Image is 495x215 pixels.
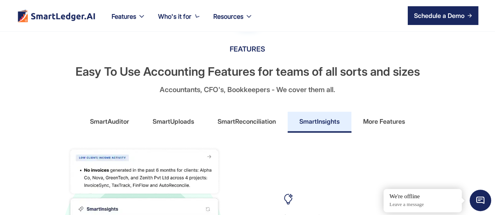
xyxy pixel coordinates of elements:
div: Features [112,11,136,22]
div: Resources [213,11,243,22]
p: Leave a message [389,201,456,208]
div: Features [105,11,152,31]
div: Resources [207,11,259,31]
img: footer logo [17,9,96,22]
a: home [17,9,96,22]
div: We're offline [389,193,456,201]
div: SmartAuditor [90,115,129,128]
span: Chat Widget [470,190,491,211]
